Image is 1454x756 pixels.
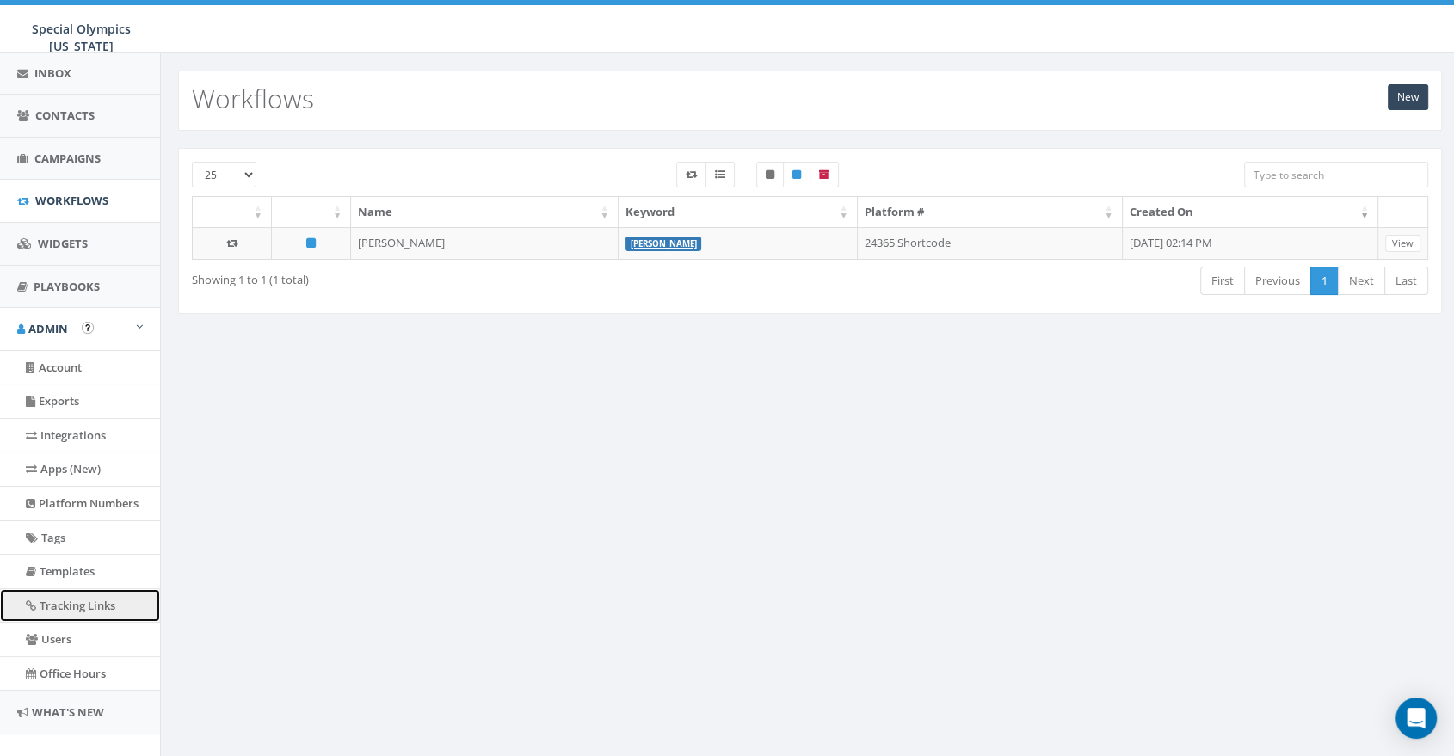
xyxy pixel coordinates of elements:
[351,197,618,227] th: Name: activate to sort column ascending
[272,197,351,227] th: : activate to sort column ascending
[631,238,697,249] a: [PERSON_NAME]
[1123,197,1378,227] th: Created On: activate to sort column ascending
[82,322,94,334] button: Open In-App Guide
[810,162,839,187] label: Archived
[28,321,68,336] span: Admin
[193,197,272,227] th: : activate to sort column ascending
[756,162,784,187] label: Unpublished
[705,162,735,187] label: Menu
[783,162,810,187] label: Published
[34,151,101,166] span: Campaigns
[676,162,706,187] label: Workflow
[1200,267,1245,295] a: First
[35,193,108,208] span: Workflows
[32,21,131,54] span: Special Olympics [US_STATE]
[1244,162,1429,187] input: Type to search
[38,236,88,251] span: Widgets
[192,265,692,288] div: Showing 1 to 1 (1 total)
[1384,267,1428,295] a: Last
[1244,267,1311,295] a: Previous
[306,237,316,249] i: Published
[34,65,71,81] span: Inbox
[192,84,314,113] h2: Workflows
[1388,84,1428,110] a: New
[35,108,95,123] span: Contacts
[619,197,858,227] th: Keyword: activate to sort column ascending
[858,227,1123,260] td: 24365 Shortcode
[1123,227,1378,260] td: [DATE] 02:14 PM
[1385,235,1420,253] a: View
[858,197,1123,227] th: Platform #: activate to sort column ascending
[1338,267,1385,295] a: Next
[1310,267,1339,295] a: 1
[32,704,104,720] span: What's New
[1395,698,1437,739] div: Open Intercom Messenger
[351,227,618,260] td: [PERSON_NAME]
[34,279,100,294] span: Playbooks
